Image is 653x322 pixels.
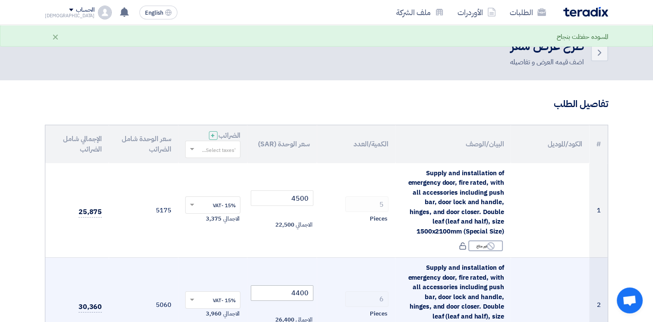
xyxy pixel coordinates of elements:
th: الكود/الموديل [511,125,589,163]
div: غير متاح [468,240,503,251]
th: الكمية/العدد [317,125,395,163]
a: الأوردرات [451,2,503,22]
span: 25,875 [79,207,102,218]
td: 5175 [109,163,178,258]
input: أدخل سعر الوحدة [251,190,313,206]
span: + [211,130,215,141]
th: سعر الوحدة (SAR) [247,125,317,163]
h2: طرح عرض سعر [510,38,584,55]
th: البيان/الوصف [395,125,511,163]
a: ملف الشركة [389,2,451,22]
th: الضرائب [178,125,248,163]
span: Supply and installation of emergency door, fire rated, with all accessories including push bar, d... [408,168,504,236]
ng-select: VAT [185,291,241,309]
input: أدخل سعر الوحدة [251,285,313,301]
span: Pieces [370,215,387,223]
span: 3,960 [206,309,221,318]
span: Pieces [370,309,387,318]
input: RFQ_STEP1.ITEMS.2.AMOUNT_TITLE [345,196,388,212]
div: × [52,32,59,42]
img: profile_test.png [98,6,112,19]
th: الإجمالي شامل الضرائب [45,125,109,163]
a: الطلبات [503,2,553,22]
div: [DEMOGRAPHIC_DATA] [45,13,95,18]
h3: تفاصيل الطلب [45,98,608,111]
span: الاجمالي [296,221,312,229]
span: 3,375 [206,215,221,223]
div: المسوده حفظت بنجاح [557,32,608,42]
span: English [145,10,163,16]
div: Open chat [617,287,643,313]
ng-select: VAT [185,196,241,214]
span: الاجمالي [223,309,240,318]
div: اضف قيمه العرض و تفاصيله [510,57,584,67]
span: 22,500 [275,221,294,229]
input: RFQ_STEP1.ITEMS.2.AMOUNT_TITLE [345,291,388,307]
span: 30,360 [79,302,102,313]
th: سعر الوحدة شامل الضرائب [109,125,178,163]
button: English [139,6,177,19]
td: 1 [589,163,608,258]
th: # [589,125,608,163]
img: Teradix logo [563,7,608,17]
div: الحساب [76,6,95,14]
span: الاجمالي [223,215,240,223]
